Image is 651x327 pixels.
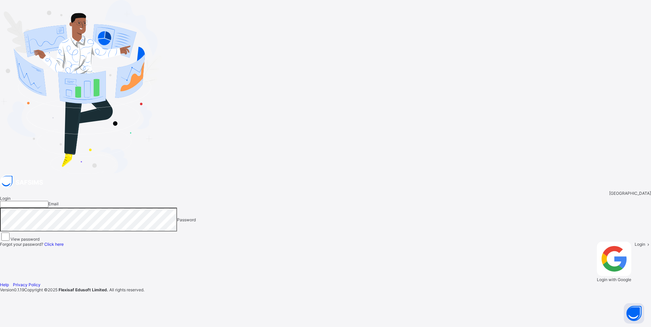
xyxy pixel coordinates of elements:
label: View password [11,237,39,242]
a: Privacy Policy [13,282,41,287]
span: [GEOGRAPHIC_DATA] [609,191,651,196]
span: Copyright © 2025 All rights reserved. [24,287,144,292]
span: Password [177,217,196,222]
img: google.396cfc9801f0270233282035f929180a.svg [597,242,631,276]
span: Login with Google [597,277,631,282]
a: Click here [44,242,64,247]
span: Email [48,201,59,206]
span: Login [635,242,645,247]
strong: Flexisaf Edusoft Limited. [59,287,108,292]
button: Open asap [624,303,644,324]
